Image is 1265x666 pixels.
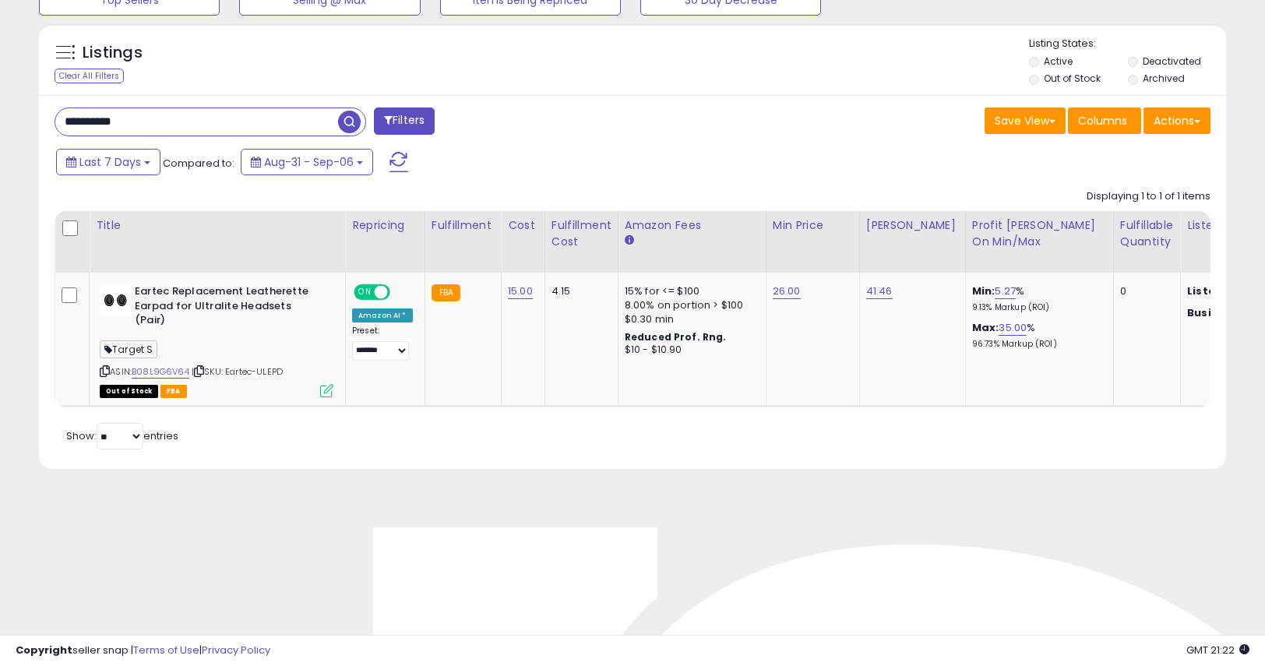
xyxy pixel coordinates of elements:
[551,217,611,250] div: Fulfillment Cost
[192,365,283,378] span: | SKU: Eartec-ULEPD
[100,340,157,358] span: Target S
[972,320,999,335] b: Max:
[773,284,801,299] a: 26.00
[972,302,1101,313] p: 9.13% Markup (ROI)
[625,330,727,344] b: Reduced Prof. Rng.
[625,234,634,248] small: Amazon Fees.
[432,217,495,234] div: Fulfillment
[972,284,1101,313] div: %
[1143,107,1210,134] button: Actions
[264,154,354,170] span: Aug-31 - Sep-06
[432,284,460,301] small: FBA
[972,339,1101,350] p: 96.73% Markup (ROI)
[625,312,754,326] div: $0.30 min
[625,298,754,312] div: 8.00% on portion > $100
[374,107,435,135] button: Filters
[96,217,339,234] div: Title
[100,284,131,315] img: 31YwLMFQlhL._SL40_.jpg
[355,286,375,299] span: ON
[1078,113,1127,129] span: Columns
[132,365,189,379] a: B08L9G6V64
[1087,189,1210,204] div: Displaying 1 to 1 of 1 items
[55,69,124,83] div: Clear All Filters
[995,284,1016,299] a: 5.27
[1120,217,1174,250] div: Fulfillable Quantity
[1143,55,1201,68] label: Deactivated
[56,149,160,175] button: Last 7 Days
[1068,107,1141,134] button: Columns
[100,385,158,398] span: All listings that are currently out of stock and unavailable for purchase on Amazon
[135,284,324,332] b: Eartec Replacement Leatherette Earpad for Ultralite Headsets (Pair)
[1029,37,1226,51] p: Listing States:
[1044,55,1073,68] label: Active
[352,308,413,322] div: Amazon AI *
[241,149,373,175] button: Aug-31 - Sep-06
[625,284,754,298] div: 15% for <= $100
[1120,284,1168,298] div: 0
[160,385,187,398] span: FBA
[352,217,418,234] div: Repricing
[388,286,413,299] span: OFF
[352,326,413,361] div: Preset:
[163,156,234,171] span: Compared to:
[625,344,754,357] div: $10 - $10.90
[972,284,995,298] b: Min:
[1044,72,1101,85] label: Out of Stock
[1187,284,1258,298] b: Listed Price:
[985,107,1066,134] button: Save View
[508,217,538,234] div: Cost
[83,42,143,64] h5: Listings
[965,211,1113,273] th: The percentage added to the cost of goods (COGS) that forms the calculator for Min & Max prices.
[66,428,178,443] span: Show: entries
[1143,72,1185,85] label: Archived
[773,217,853,234] div: Min Price
[866,284,893,299] a: 41.46
[972,217,1107,250] div: Profit [PERSON_NAME] on Min/Max
[999,320,1027,336] a: 35.00
[972,321,1101,350] div: %
[551,284,606,298] div: 4.15
[100,284,333,396] div: ASIN:
[625,217,759,234] div: Amazon Fees
[508,284,533,299] a: 15.00
[79,154,141,170] span: Last 7 Days
[866,217,959,234] div: [PERSON_NAME]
